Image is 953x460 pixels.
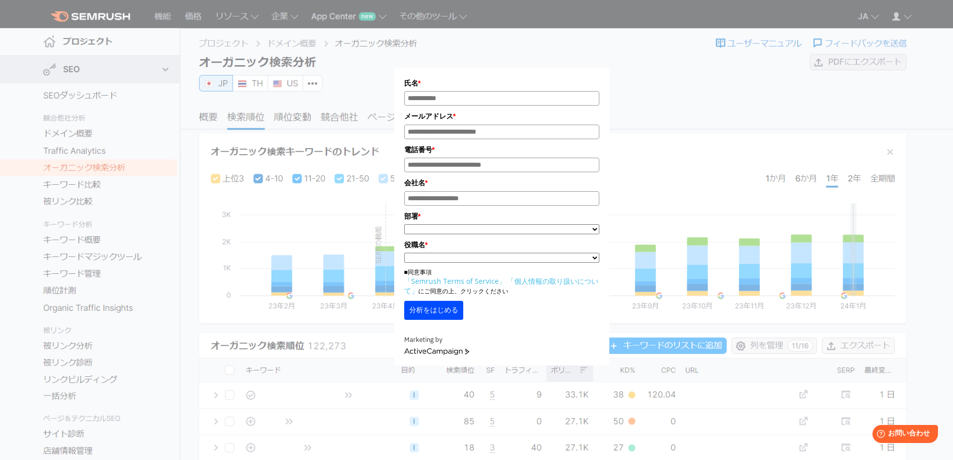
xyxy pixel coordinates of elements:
[404,335,599,345] div: Marketing by
[404,111,599,122] label: メールアドレス
[404,301,463,320] button: 分析をはじめる
[404,268,599,296] p: ■同意事項 にご同意の上、クリックください
[404,211,599,222] label: 部署
[404,144,599,155] label: 電話番号
[864,421,942,449] iframe: Help widget launcher
[404,276,598,295] a: 「個人情報の取り扱いについて」
[404,239,599,250] label: 役職名
[404,276,506,286] a: 「Semrush Terms of Service」
[404,177,599,188] label: 会社名
[404,78,599,89] label: 氏名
